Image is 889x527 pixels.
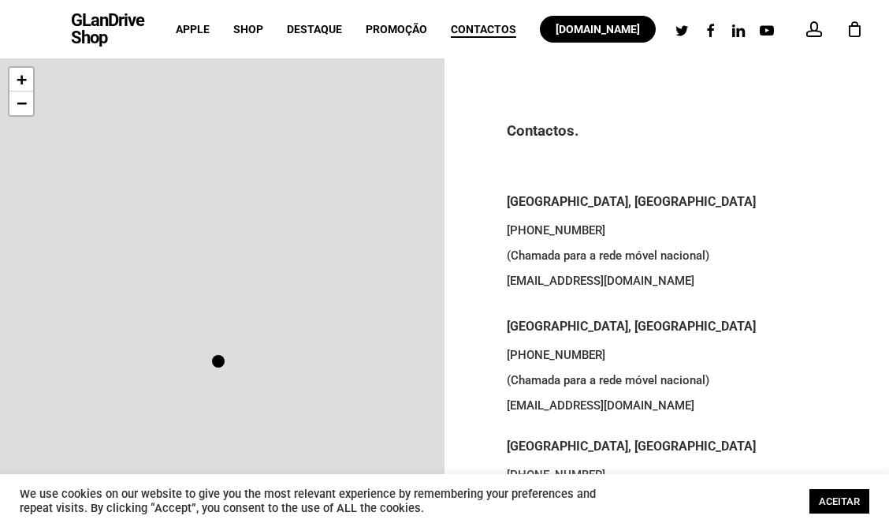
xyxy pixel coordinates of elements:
h5: [GEOGRAPHIC_DATA], [GEOGRAPHIC_DATA] [507,192,827,212]
span: Contactos [451,23,516,36]
span: Promoção [366,23,427,36]
span: Shop [233,23,263,36]
span: Destaque [287,23,342,36]
span: − [17,93,27,113]
a: Zoom in [9,68,33,92]
a: Promoção [366,24,427,35]
a: Cart [846,21,863,38]
a: Shop [233,24,263,35]
span: [DOMAIN_NAME] [556,23,640,36]
span: + [17,69,27,89]
h3: Contactos. [507,121,827,142]
a: Apple [176,24,210,35]
a: Contactos [451,24,516,35]
a: ACEITAR [809,489,869,514]
span: Apple [176,23,210,36]
p: [PHONE_NUMBER] (Chamada para a rede móvel nacional) [EMAIL_ADDRESS][DOMAIN_NAME] [507,218,827,312]
p: [PHONE_NUMBER] (Chamada para a rede móvel nacional) [EMAIL_ADDRESS][DOMAIN_NAME] [507,342,827,436]
a: Zoom out [9,92,33,115]
h5: [GEOGRAPHIC_DATA], [GEOGRAPHIC_DATA] [507,436,827,457]
div: We use cookies on our website to give you the most relevant experience by remembering your prefer... [20,487,615,515]
h5: [GEOGRAPHIC_DATA], [GEOGRAPHIC_DATA] [507,316,827,337]
a: GLanDrive Shop [71,12,144,47]
a: Destaque [287,24,342,35]
a: [DOMAIN_NAME] [540,24,656,35]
